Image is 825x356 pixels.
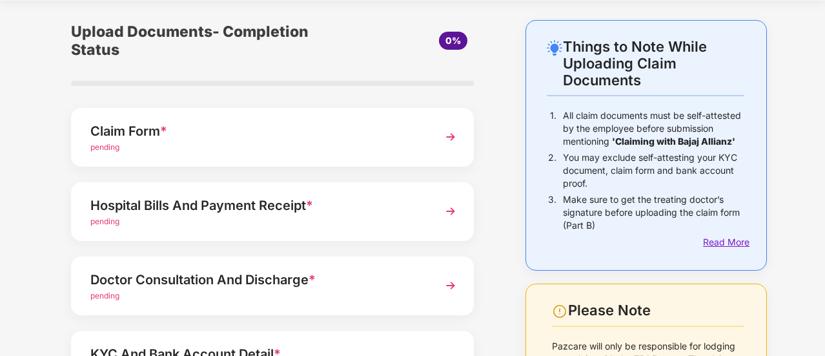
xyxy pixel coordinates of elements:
p: All claim documents must be self-attested by the employee before submission mentioning [563,109,744,148]
span: pending [90,291,119,300]
img: svg+xml;base64,PHN2ZyBpZD0iTmV4dCIgeG1sbnM9Imh0dHA6Ly93d3cudzMub3JnLzIwMDAvc3ZnIiB3aWR0aD0iMzYiIG... [439,200,462,223]
img: svg+xml;base64,PHN2ZyBpZD0iV2FybmluZ18tXzI0eDI0IiBkYXRhLW5hbWU9Ildhcm5pbmcgLSAyNHgyNCIgeG1sbnM9Im... [552,304,567,319]
b: 'Claiming with Bajaj Allianz' [612,136,735,147]
p: Make sure to get the treating doctor’s signature before uploading the claim form (Part B) [563,193,744,232]
div: Things to Note While Uploading Claim Documents [563,38,744,89]
div: Claim Form [90,121,424,141]
div: Read More [703,235,744,249]
div: Doctor Consultation And Discharge [90,269,424,290]
div: Upload Documents- Completion Status [71,20,340,61]
p: 1. [550,109,556,148]
div: Please Note [568,302,744,319]
div: Hospital Bills And Payment Receipt [90,195,424,216]
span: pending [90,216,119,226]
p: 3. [548,193,556,232]
img: svg+xml;base64,PHN2ZyBpZD0iTmV4dCIgeG1sbnM9Imh0dHA6Ly93d3cudzMub3JnLzIwMDAvc3ZnIiB3aWR0aD0iMzYiIG... [439,274,462,297]
span: pending [90,142,119,152]
span: 0% [445,35,461,46]
img: svg+xml;base64,PHN2ZyBpZD0iTmV4dCIgeG1sbnM9Imh0dHA6Ly93d3cudzMub3JnLzIwMDAvc3ZnIiB3aWR0aD0iMzYiIG... [439,125,462,149]
p: You may exclude self-attesting your KYC document, claim form and bank account proof. [563,151,744,190]
img: svg+xml;base64,PHN2ZyB4bWxucz0iaHR0cDovL3d3dy53My5vcmcvMjAwMC9zdmciIHdpZHRoPSIyNC4wOTMiIGhlaWdodD... [547,40,562,56]
p: 2. [548,151,556,190]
